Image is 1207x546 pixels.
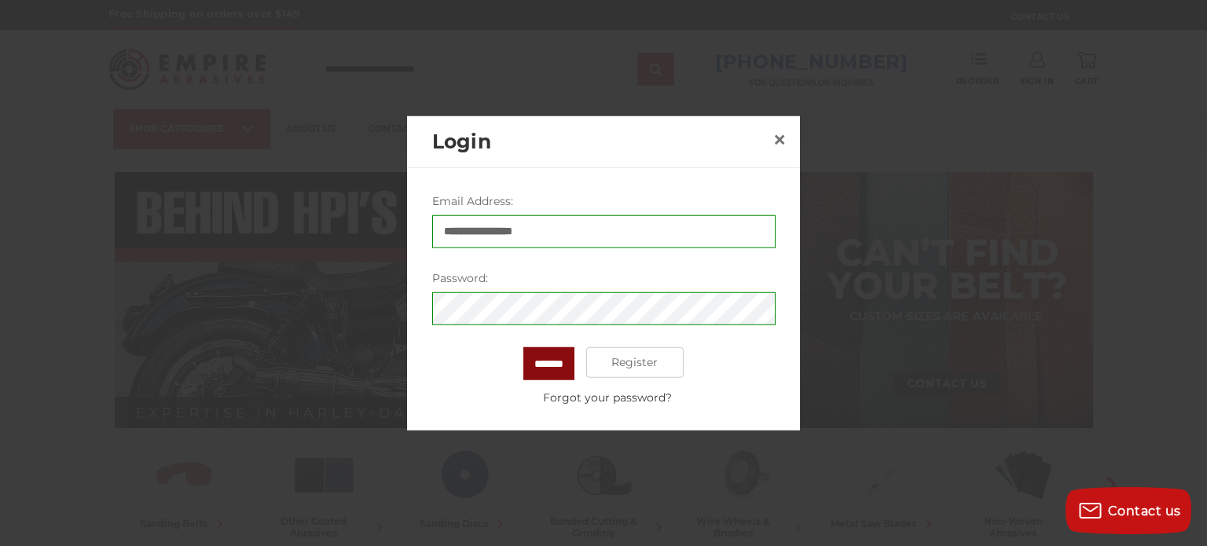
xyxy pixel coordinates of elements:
[772,124,787,155] span: ×
[432,126,767,156] h2: Login
[1108,504,1181,519] span: Contact us
[432,192,776,209] label: Email Address:
[440,389,775,405] a: Forgot your password?
[586,346,684,378] a: Register
[1066,487,1191,534] button: Contact us
[432,269,776,286] label: Password:
[767,127,792,152] a: Close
